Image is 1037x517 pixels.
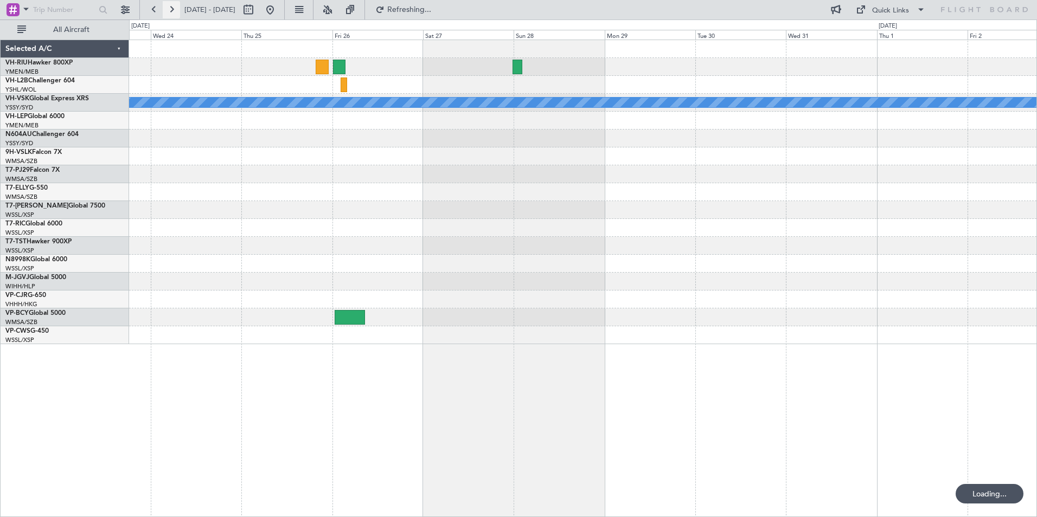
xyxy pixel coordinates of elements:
div: [DATE] [879,22,897,31]
button: All Aircraft [12,21,118,38]
div: Sat 27 [423,30,514,40]
div: Quick Links [872,5,909,16]
div: Thu 1 [877,30,968,40]
a: YSSY/SYD [5,139,33,147]
div: Tue 30 [695,30,786,40]
a: VH-VSKGlobal Express XRS [5,95,89,102]
div: Sun 28 [514,30,604,40]
a: YSSY/SYD [5,104,33,112]
span: N604AU [5,131,32,138]
a: T7-ELLYG-550 [5,185,48,191]
a: T7-TSTHawker 900XP [5,238,72,245]
span: VP-CJR [5,292,28,299]
a: WSSL/XSP [5,264,34,273]
div: Wed 31 [786,30,876,40]
a: WMSA/SZB [5,318,37,326]
div: Wed 24 [151,30,241,40]
input: Trip Number [33,2,95,18]
div: Fri 26 [332,30,423,40]
span: M-JGVJ [5,274,29,281]
a: WMSA/SZB [5,157,37,165]
div: [DATE] [131,22,150,31]
a: T7-RICGlobal 6000 [5,221,62,227]
a: WSSL/XSP [5,229,34,237]
span: T7-PJ29 [5,167,30,173]
div: Loading... [956,484,1023,503]
a: N604AUChallenger 604 [5,131,79,138]
a: WSSL/XSP [5,336,34,344]
a: M-JGVJGlobal 5000 [5,274,66,281]
div: Mon 29 [605,30,695,40]
a: T7-PJ29Falcon 7X [5,167,60,173]
a: VP-CJRG-650 [5,292,46,299]
a: VH-RIUHawker 800XP [5,60,73,66]
button: Quick Links [850,1,931,18]
span: VH-LEP [5,113,28,120]
span: T7-RIC [5,221,25,227]
span: [DATE] - [DATE] [184,5,235,15]
a: VHHH/HKG [5,300,37,308]
a: WSSL/XSP [5,247,34,255]
a: VP-CWSG-450 [5,328,49,334]
span: VH-L2B [5,77,28,84]
div: Thu 25 [241,30,332,40]
a: YMEN/MEB [5,68,39,76]
span: 9H-VSLK [5,149,32,156]
a: VP-BCYGlobal 5000 [5,310,66,316]
span: All Aircraft [28,26,114,34]
span: VH-VSK [5,95,29,102]
a: 9H-VSLKFalcon 7X [5,149,62,156]
a: WMSA/SZB [5,175,37,183]
a: T7-[PERSON_NAME]Global 7500 [5,203,105,209]
a: VH-LEPGlobal 6000 [5,113,65,120]
button: Refreshing... [370,1,436,18]
a: WSSL/XSP [5,211,34,219]
a: N8998KGlobal 6000 [5,256,67,263]
span: VP-BCY [5,310,29,316]
a: WMSA/SZB [5,193,37,201]
span: VH-RIU [5,60,28,66]
span: T7-ELLY [5,185,29,191]
a: WIHH/HLP [5,282,35,290]
span: T7-[PERSON_NAME] [5,203,68,209]
a: YSHL/WOL [5,86,36,94]
span: Refreshing... [387,6,432,14]
span: VP-CWS [5,328,30,334]
span: N8998K [5,256,30,263]
a: VH-L2BChallenger 604 [5,77,75,84]
a: YMEN/MEB [5,121,39,130]
span: T7-TST [5,238,27,245]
